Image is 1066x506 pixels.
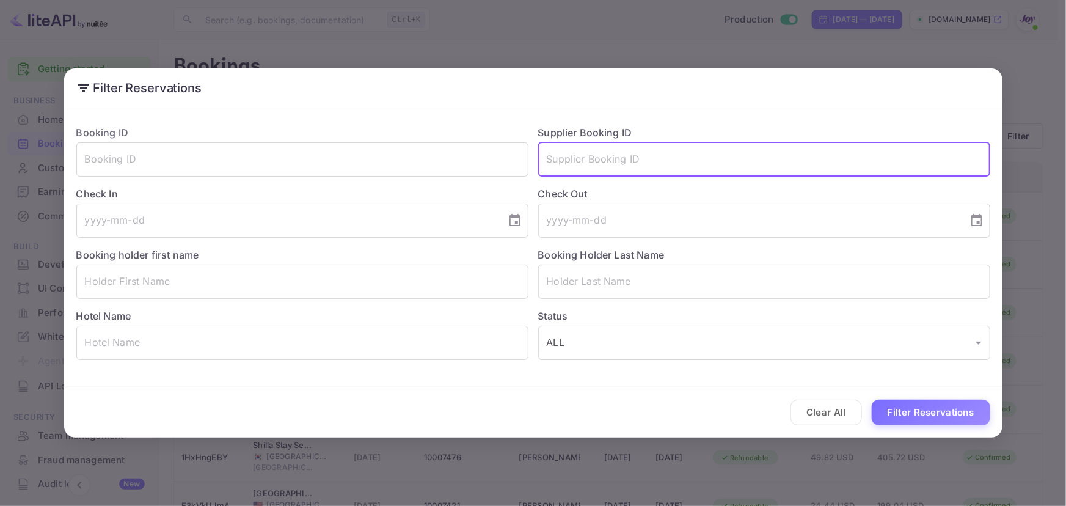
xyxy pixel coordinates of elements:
input: Hotel Name [76,326,528,360]
label: Hotel Name [76,310,131,322]
button: Choose date [965,208,989,233]
label: Booking ID [76,127,129,139]
label: Check Out [538,186,990,201]
input: yyyy-mm-dd [538,204,960,238]
label: Check In [76,186,528,201]
button: Clear All [790,400,862,426]
label: Supplier Booking ID [538,127,632,139]
button: Filter Reservations [872,400,990,426]
h2: Filter Reservations [64,68,1002,108]
input: Holder Last Name [538,265,990,299]
label: Booking holder first name [76,249,199,261]
input: yyyy-mm-dd [76,204,498,238]
input: Booking ID [76,142,528,177]
label: Booking Holder Last Name [538,249,665,261]
input: Supplier Booking ID [538,142,990,177]
input: Holder First Name [76,265,528,299]
div: ALL [538,326,990,360]
label: Status [538,309,990,323]
button: Choose date [503,208,527,233]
